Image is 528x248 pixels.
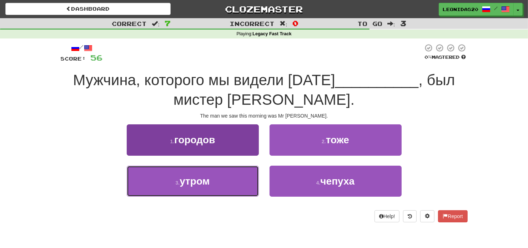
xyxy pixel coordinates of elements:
span: , был мистер [PERSON_NAME]. [174,72,455,108]
span: Score: [61,56,86,62]
small: 3 . [176,180,180,186]
button: Report [438,210,467,222]
span: тоже [326,134,349,145]
span: 0 % [425,54,432,60]
span: Incorrect [230,20,275,27]
a: Dashboard [5,3,171,15]
button: Round history (alt+y) [403,210,417,222]
button: 3.утром [127,166,259,197]
span: 0 [292,19,298,27]
a: leonidas20 / [439,3,514,16]
span: Мужчина, которого мы видели [DATE] [73,72,335,88]
button: 1.городов [127,124,259,155]
span: : [387,21,395,27]
button: 2.тоже [270,124,402,155]
div: Mastered [423,54,468,61]
div: The man we saw this morning was Mr [PERSON_NAME]. [61,112,468,119]
span: leonidas20 [443,6,478,12]
span: To go [357,20,382,27]
small: 4 . [316,180,321,186]
span: 7 [165,19,171,27]
span: 3 [400,19,406,27]
span: : [152,21,160,27]
div: / [61,43,103,52]
span: : [280,21,287,27]
span: / [494,6,498,11]
button: 4.чепуха [270,166,402,197]
span: 56 [91,53,103,62]
span: утром [180,176,210,187]
small: 1 . [170,139,174,144]
span: Correct [112,20,147,27]
span: городов [174,134,215,145]
small: 2 . [322,139,326,144]
button: Help! [374,210,400,222]
span: чепуха [320,176,354,187]
strong: Legacy Fast Track [252,31,291,36]
a: Clozemaster [181,3,347,15]
span: __________ [335,72,419,88]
